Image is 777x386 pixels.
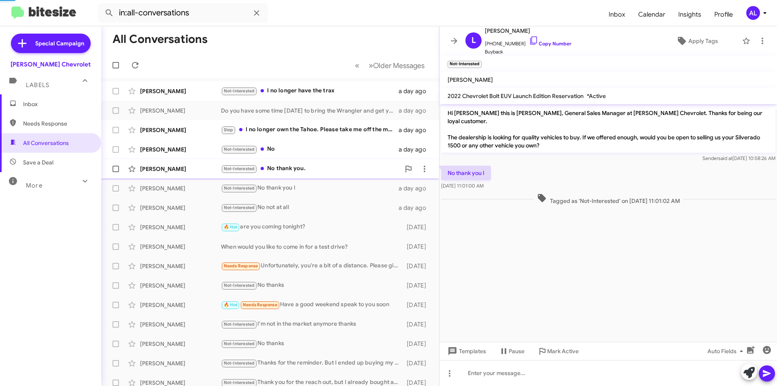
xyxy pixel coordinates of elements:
span: Needs Response [23,119,92,128]
div: I no longer own the Tahoe. Please take me off the mailings. [221,125,399,134]
div: a day ago [399,107,433,115]
div: a day ago [399,145,433,154]
div: No thank you I [221,183,399,193]
div: [PERSON_NAME] [140,165,221,173]
span: Not-Interested [224,186,255,191]
span: « [355,60,359,70]
div: [PERSON_NAME] [140,126,221,134]
span: L [471,34,476,47]
div: No thanks [221,281,403,290]
span: Not-Interested [224,147,255,152]
span: Templates [446,344,486,358]
span: Mark Active [547,344,579,358]
div: No not at all [221,203,399,212]
p: No thank you I [441,166,491,180]
div: [DATE] [403,359,433,367]
span: [PERSON_NAME] [448,76,493,83]
button: Mark Active [531,344,585,358]
div: [DATE] [403,301,433,309]
div: [PERSON_NAME] [140,340,221,348]
a: Copy Number [529,41,571,47]
span: 🔥 Hot [224,302,238,307]
span: Sender [DATE] 10:58:26 AM [703,155,775,161]
span: Special Campaign [35,39,84,47]
p: Hi [PERSON_NAME] this is [PERSON_NAME], General Sales Manager at [PERSON_NAME] Chevrolet. Thanks ... [441,106,775,153]
button: Apply Tags [655,34,738,48]
span: *Active [587,92,606,100]
div: [PERSON_NAME] [140,87,221,95]
span: Apply Tags [688,34,718,48]
div: [PERSON_NAME] Chevrolet [11,60,91,68]
div: [DATE] [403,282,433,290]
small: Not-Interested [448,61,482,68]
span: Not-Interested [224,88,255,94]
button: Previous [350,57,364,74]
div: a day ago [399,204,433,212]
div: [PERSON_NAME] [140,243,221,251]
div: No thank you. [221,164,400,173]
span: [DATE] 11:01:00 AM [441,183,484,189]
div: a day ago [399,184,433,192]
div: AL [746,6,760,20]
span: Not-Interested [224,322,255,327]
span: Buyback [485,48,571,56]
div: [DATE] [403,262,433,270]
div: Unfortunately, you're a bit of a distance. Please give me more information on the car if possible... [221,261,403,271]
div: Do you have some time [DATE] to bring the Wrangler and get you a quick appraisal? [221,107,399,115]
div: [PERSON_NAME] [140,107,221,115]
span: Tagged as 'Not-Interested' on [DATE] 11:01:02 AM [534,193,683,205]
a: Calendar [632,3,672,26]
span: Not-Interested [224,283,255,288]
span: Save a Deal [23,158,53,166]
span: [PHONE_NUMBER] [485,36,571,48]
span: Not-Interested [224,360,255,366]
a: Profile [708,3,739,26]
div: a day ago [399,87,433,95]
button: Next [364,57,429,74]
div: are you coming tonight? [221,222,403,232]
span: More [26,182,42,189]
span: said at [718,155,732,161]
div: [DATE] [403,243,433,251]
div: [DATE] [403,320,433,328]
div: a day ago [399,126,433,134]
span: Pause [509,344,524,358]
a: Insights [672,3,708,26]
span: 🔥 Hot [224,224,238,230]
span: Not-Interested [224,166,255,171]
div: I'm not in the market anymore thanks [221,320,403,329]
div: When would you like to come in for a test drive? [221,243,403,251]
span: Stop [224,127,234,132]
button: Auto Fields [701,344,753,358]
a: Inbox [602,3,632,26]
span: Older Messages [373,61,425,70]
span: All Conversations [23,139,69,147]
span: Needs Response [243,302,277,307]
div: [PERSON_NAME] [140,145,221,154]
div: [PERSON_NAME] [140,223,221,231]
div: [DATE] [403,340,433,348]
button: AL [739,6,768,20]
a: Special Campaign [11,34,91,53]
nav: Page navigation example [350,57,429,74]
span: Auto Fields [707,344,746,358]
div: [PERSON_NAME] [140,262,221,270]
span: Not-Interested [224,205,255,210]
button: Templates [439,344,493,358]
div: [DATE] [403,223,433,231]
div: Thanks for the reminder. But I ended up buying my leased Cherokee from Dover Dodge. 😃 [221,358,403,368]
span: Inbox [23,100,92,108]
div: [PERSON_NAME] [140,184,221,192]
div: No [221,145,399,154]
div: I no longer have the trax [221,86,399,96]
div: [PERSON_NAME] [140,301,221,309]
span: Needs Response [224,263,258,269]
span: 2022 Chevrolet Bolt EUV Launch Edition Reservation [448,92,584,100]
div: [PERSON_NAME] [140,359,221,367]
span: [PERSON_NAME] [485,26,571,36]
div: No thanks [221,339,403,348]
